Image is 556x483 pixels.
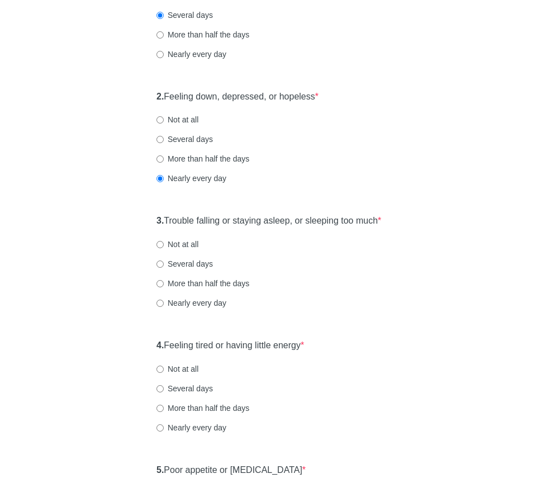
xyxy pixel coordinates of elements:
label: Several days [156,134,213,145]
strong: 3. [156,216,164,225]
input: Not at all [156,241,164,248]
strong: 2. [156,92,164,101]
input: More than half the days [156,155,164,163]
input: Several days [156,261,164,268]
input: More than half the days [156,31,164,39]
label: Nearly every day [156,422,226,433]
label: Not at all [156,363,198,375]
strong: 5. [156,465,164,475]
input: Several days [156,385,164,392]
label: More than half the days [156,402,249,414]
label: Trouble falling or staying asleep, or sleeping too much [156,215,381,228]
label: Nearly every day [156,49,226,60]
input: Nearly every day [156,424,164,432]
input: Several days [156,136,164,143]
label: Poor appetite or [MEDICAL_DATA] [156,464,306,477]
label: Feeling tired or having little energy [156,339,304,352]
input: Nearly every day [156,300,164,307]
strong: 4. [156,340,164,350]
input: Several days [156,12,164,19]
label: Several days [156,383,213,394]
label: More than half the days [156,278,249,289]
label: Not at all [156,114,198,125]
label: Feeling down, depressed, or hopeless [156,91,319,103]
label: More than half the days [156,29,249,40]
input: Not at all [156,116,164,124]
label: Several days [156,258,213,269]
input: Not at all [156,366,164,373]
input: More than half the days [156,405,164,412]
label: Several days [156,10,213,21]
input: Nearly every day [156,51,164,58]
label: Not at all [156,239,198,250]
label: Nearly every day [156,173,226,184]
input: More than half the days [156,280,164,287]
input: Nearly every day [156,175,164,182]
label: Nearly every day [156,297,226,309]
label: More than half the days [156,153,249,164]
